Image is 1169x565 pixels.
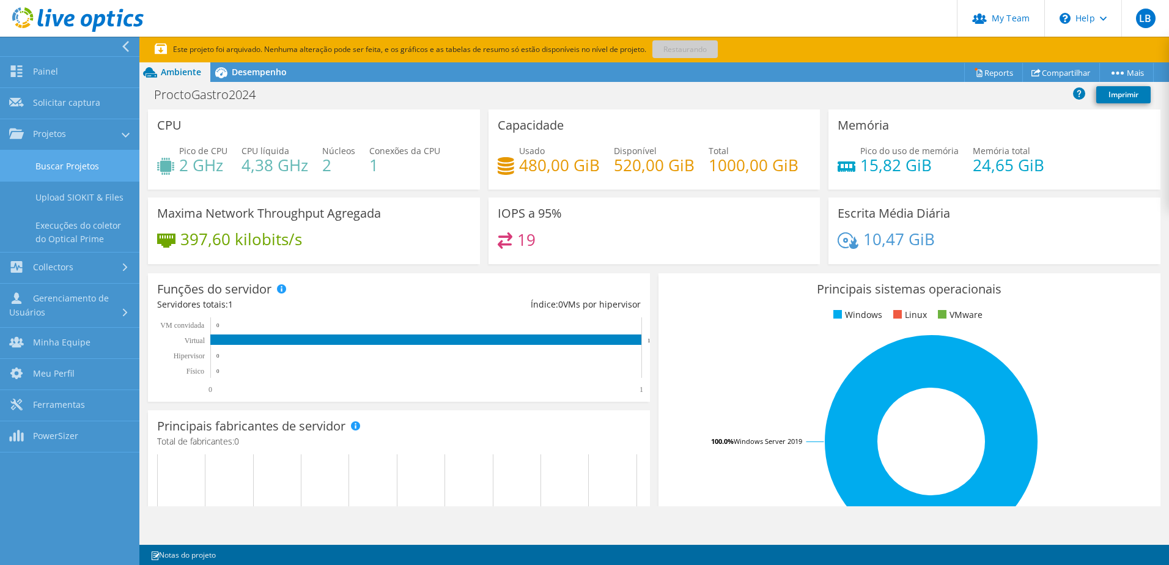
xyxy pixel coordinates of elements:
[863,232,935,246] h4: 10,47 GiB
[157,282,271,296] h3: Funções do servidor
[498,207,562,220] h3: IOPS a 95%
[1099,63,1154,82] a: Mais
[668,282,1151,296] h3: Principais sistemas operacionais
[973,145,1030,157] span: Memória total
[498,119,564,132] h3: Capacidade
[179,158,227,172] h4: 2 GHz
[964,63,1023,82] a: Reports
[711,437,734,446] tspan: 100.0%
[157,435,641,448] h4: Total de fabricantes:
[155,43,754,56] p: Este projeto foi arquivado. Nenhuma alteração pode ser feita, e os gráficos e as tabelas de resum...
[149,88,275,102] h1: ProctoGastro2024
[399,298,640,311] div: Índice: VMs por hipervisor
[614,145,657,157] span: Disponível
[157,119,182,132] h3: CPU
[369,158,440,172] h4: 1
[369,145,440,157] span: Conexões da CPU
[185,336,205,345] text: Virtual
[228,298,233,310] span: 1
[216,322,219,328] text: 0
[234,435,239,447] span: 0
[517,233,536,246] h4: 19
[838,119,889,132] h3: Memória
[1136,9,1156,28] span: LB
[519,158,600,172] h4: 480,00 GiB
[208,385,212,394] text: 0
[242,145,289,157] span: CPU líquida
[242,158,308,172] h4: 4,38 GHz
[830,308,882,322] li: Windows
[322,145,355,157] span: Núcleos
[174,352,205,360] text: Hipervisor
[519,145,545,157] span: Usado
[709,145,729,157] span: Total
[142,547,224,563] a: Notas do projeto
[216,353,219,359] text: 0
[180,232,302,246] h4: 397,60 kilobits/s
[860,158,959,172] h4: 15,82 GiB
[890,308,927,322] li: Linux
[838,207,950,220] h3: Escrita Média Diária
[1022,63,1100,82] a: Compartilhar
[179,145,227,157] span: Pico de CPU
[157,207,381,220] h3: Maxima Network Throughput Agregada
[734,437,802,446] tspan: Windows Server 2019
[232,66,287,78] span: Desempenho
[186,367,204,375] tspan: Físico
[216,368,219,374] text: 0
[935,308,983,322] li: VMware
[1096,86,1151,103] a: Imprimir
[973,158,1044,172] h4: 24,65 GiB
[558,298,563,310] span: 0
[157,419,345,433] h3: Principais fabricantes de servidor
[322,158,355,172] h4: 2
[157,298,399,311] div: Servidores totais:
[647,338,651,344] text: 1
[614,158,695,172] h4: 520,00 GiB
[860,145,959,157] span: Pico do uso de memória
[1060,13,1071,24] svg: \n
[160,321,204,330] text: VM convidada
[161,66,201,78] span: Ambiente
[709,158,798,172] h4: 1000,00 GiB
[640,385,643,394] text: 1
